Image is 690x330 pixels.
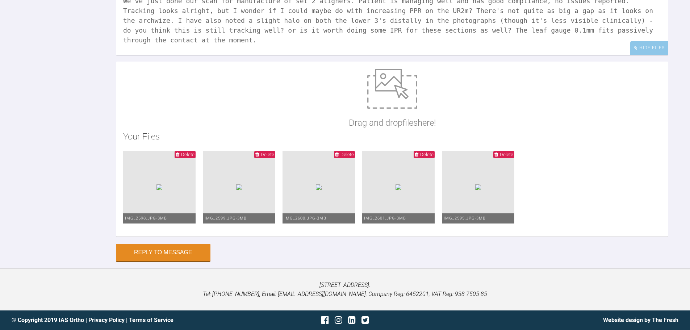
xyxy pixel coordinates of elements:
[116,244,210,261] button: Reply to Message
[261,152,274,157] span: Delete
[12,280,678,299] p: [STREET_ADDRESS]. Tel: [PHONE_NUMBER], Email: [EMAIL_ADDRESS][DOMAIN_NAME], Company Reg: 6452201,...
[12,316,234,325] div: © Copyright 2019 IAS Ortho | |
[420,152,434,157] span: Delete
[205,216,247,221] span: IMG_2599.JPG - 3MB
[156,184,162,190] img: e7f081d8-1e74-4b1b-bea6-ef73d47ef00a
[500,152,513,157] span: Delete
[396,184,401,190] img: 62005ae7-d7c1-4652-b1a3-45d0ffc5383f
[129,317,173,323] a: Terms of Service
[349,116,436,130] p: Drag and drop files here!
[316,184,322,190] img: a0fae12c-27fe-47bf-bb0d-bf126ebad50d
[88,317,125,323] a: Privacy Policy
[630,41,668,55] div: Hide Files
[444,216,486,221] span: IMG_2595.JPG - 3MB
[475,184,481,190] img: 896a6878-8e09-4e76-be5a-db245c51d420
[364,216,406,221] span: IMG_2601.JPG - 3MB
[236,184,242,190] img: 1adc68f9-c401-4cf4-a3c7-fba1dc837bd5
[123,130,661,143] h2: Your Files
[181,152,195,157] span: Delete
[284,216,326,221] span: IMG_2600.JPG - 3MB
[125,216,167,221] span: IMG_2598.JPG - 3MB
[603,317,678,323] a: Website design by The Fresh
[340,152,354,157] span: Delete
